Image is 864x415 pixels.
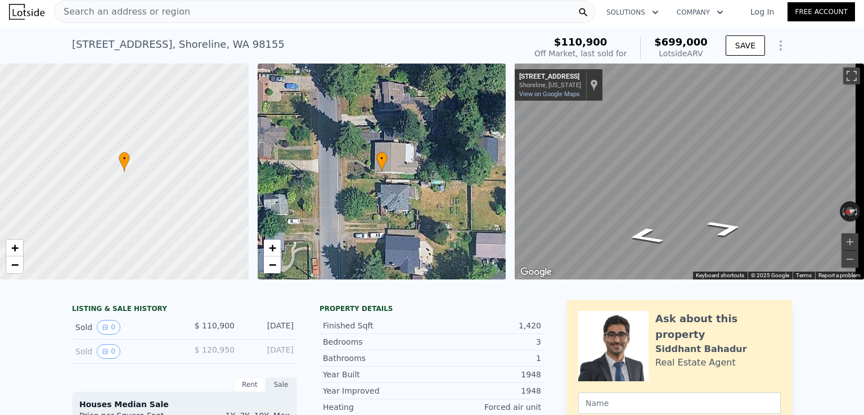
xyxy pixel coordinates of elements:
[323,369,432,380] div: Year Built
[726,35,765,56] button: SAVE
[119,154,130,164] span: •
[655,342,747,356] div: Siddhant Bahadur
[11,258,19,272] span: −
[769,34,792,57] button: Show Options
[611,224,679,249] path: Go North, 12th Ave NE
[590,79,598,91] a: Show location on map
[323,336,432,348] div: Bedrooms
[432,336,541,348] div: 3
[839,205,861,219] button: Reset the view
[654,36,708,48] span: $699,000
[517,265,555,279] img: Google
[432,402,541,413] div: Forced air unit
[737,6,787,17] a: Log In
[534,48,627,59] div: Off Market, last sold for
[6,240,23,256] a: Zoom in
[691,215,760,241] path: Go South, 12th Ave NE
[323,402,432,413] div: Heating
[11,241,19,255] span: +
[843,67,860,84] button: Toggle fullscreen view
[79,399,290,410] div: Houses Median Sale
[75,320,175,335] div: Sold
[323,320,432,331] div: Finished Sqft
[578,393,781,414] input: Name
[517,265,555,279] a: Open this area in Google Maps (opens a new window)
[72,304,297,315] div: LISTING & SALE HISTORY
[97,320,120,335] button: View historical data
[244,344,294,359] div: [DATE]
[9,4,44,20] img: Lotside
[72,37,285,52] div: [STREET_ADDRESS] , Shoreline , WA 98155
[519,73,581,82] div: [STREET_ADDRESS]
[323,385,432,396] div: Year Improved
[376,152,388,172] div: •
[751,272,789,278] span: © 2025 Google
[818,272,861,278] a: Report a problem
[264,256,281,273] a: Zoom out
[268,241,276,255] span: +
[432,353,541,364] div: 1
[841,233,858,250] button: Zoom in
[319,304,544,313] div: Property details
[264,240,281,256] a: Zoom in
[234,377,265,392] div: Rent
[597,2,668,22] button: Solutions
[432,320,541,331] div: 1,420
[119,152,130,172] div: •
[554,36,607,48] span: $110,900
[195,345,235,354] span: $ 120,950
[668,2,732,22] button: Company
[6,256,23,273] a: Zoom out
[323,353,432,364] div: Bathrooms
[519,91,580,98] a: View on Google Maps
[655,356,736,369] div: Real Estate Agent
[55,5,190,19] span: Search an address or region
[432,369,541,380] div: 1948
[244,320,294,335] div: [DATE]
[376,154,388,164] span: •
[265,377,297,392] div: Sale
[519,82,581,89] div: Shoreline, [US_STATE]
[654,48,708,59] div: Lotside ARV
[840,201,846,222] button: Rotate counterclockwise
[432,385,541,396] div: 1948
[75,344,175,359] div: Sold
[696,272,744,279] button: Keyboard shortcuts
[515,64,864,279] div: Map
[796,272,812,278] a: Terms (opens in new tab)
[787,2,855,21] a: Free Account
[854,201,861,222] button: Rotate clockwise
[97,344,120,359] button: View historical data
[268,258,276,272] span: −
[515,64,864,279] div: Street View
[195,321,235,330] span: $ 110,900
[655,311,781,342] div: Ask about this property
[841,251,858,268] button: Zoom out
